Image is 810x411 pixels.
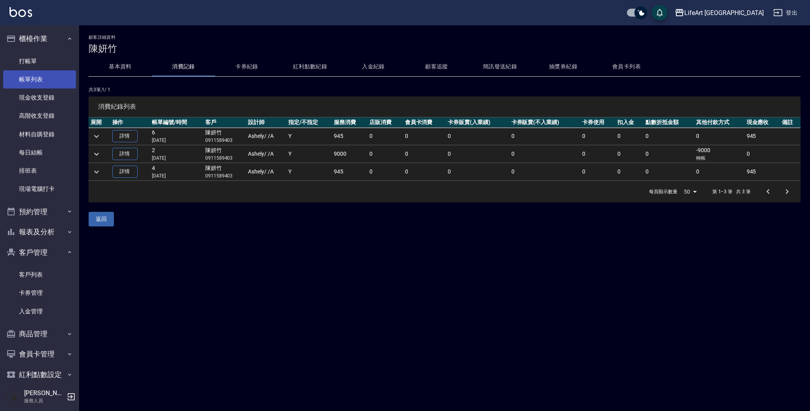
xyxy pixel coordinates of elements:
a: 帳單列表 [3,70,76,89]
button: 紅利點數設定 [3,364,76,385]
td: 0 [403,128,446,145]
td: 0 [403,163,446,181]
button: 預約管理 [3,202,76,222]
button: 報表及分析 [3,222,76,242]
th: 客戶 [203,117,246,128]
button: 會員卡列表 [595,57,658,76]
p: 0911589403 [205,137,244,144]
a: 每日結帳 [3,143,76,162]
button: 商品管理 [3,324,76,344]
td: 0 [446,128,509,145]
a: 材料自購登錄 [3,125,76,143]
a: 卡券管理 [3,284,76,302]
td: Ashely / /A [246,128,286,145]
h5: [PERSON_NAME] [24,389,64,397]
td: 6 [150,128,203,145]
th: 店販消費 [367,117,403,128]
td: 0 [367,128,403,145]
button: 入金紀錄 [342,57,405,76]
button: 返回 [89,212,114,226]
a: 詳情 [112,130,138,142]
td: 9000 [332,145,367,163]
div: 50 [681,181,700,202]
td: 0 [509,163,580,181]
a: 高階收支登錄 [3,107,76,125]
td: 0 [367,163,403,181]
td: 0 [615,128,643,145]
a: 詳情 [112,166,138,178]
td: Y [286,163,332,181]
button: 簡訊發送紀錄 [468,57,532,76]
td: 0 [694,163,745,181]
th: 指定/不指定 [286,117,332,128]
h3: 陳妍竹 [89,43,801,54]
a: 現金收支登錄 [3,89,76,107]
td: 0 [643,163,694,181]
h2: 顧客詳細資料 [89,35,801,40]
a: 排班表 [3,162,76,180]
a: 入金管理 [3,302,76,321]
button: 消費記錄 [152,57,215,76]
td: Y [286,145,332,163]
td: 0 [509,128,580,145]
th: 扣入金 [615,117,643,128]
th: 現金應收 [745,117,780,128]
td: 0 [446,145,509,163]
td: 0 [580,128,616,145]
th: 會員卡消費 [403,117,446,128]
p: 0911589403 [205,172,244,179]
button: expand row [91,148,102,160]
a: 打帳單 [3,52,76,70]
td: Ashely / /A [246,163,286,181]
button: 基本資料 [89,57,152,76]
td: 0 [403,145,446,163]
button: 登出 [770,6,801,20]
th: 設計師 [246,117,286,128]
button: 會員卡管理 [3,344,76,364]
th: 備註 [780,117,801,128]
th: 帳單編號/時間 [150,117,203,128]
th: 操作 [110,117,150,128]
a: 詳情 [112,148,138,160]
td: 0 [694,128,745,145]
td: 0 [580,163,616,181]
th: 展開 [89,117,110,128]
button: 抽獎券紀錄 [532,57,595,76]
button: expand row [91,130,102,142]
p: 共 3 筆, 1 / 1 [89,86,801,93]
td: 4 [150,163,203,181]
p: 每頁顯示數量 [649,188,678,195]
th: 卡券販賣(不入業績) [509,117,580,128]
td: 陳妍竹 [203,163,246,181]
td: Y [286,128,332,145]
button: 櫃檯作業 [3,28,76,49]
img: Logo [9,7,32,17]
td: 945 [332,163,367,181]
a: 現場電腦打卡 [3,180,76,198]
td: 0 [446,163,509,181]
td: -9000 [694,145,745,163]
p: 服務人員 [24,397,64,404]
td: 0 [367,145,403,163]
td: 0 [643,128,694,145]
td: 0 [580,145,616,163]
p: 第 1–3 筆 共 3 筆 [712,188,751,195]
a: 客戶列表 [3,266,76,284]
span: 消費紀錄列表 [98,103,791,111]
td: 945 [745,163,780,181]
th: 卡券使用 [580,117,616,128]
td: 0 [615,145,643,163]
th: 其他付款方式 [694,117,745,128]
p: [DATE] [152,137,201,144]
th: 點數折抵金額 [643,117,694,128]
td: 0 [615,163,643,181]
p: [DATE] [152,155,201,162]
button: 客戶管理 [3,242,76,263]
button: LifeArt [GEOGRAPHIC_DATA] [672,5,767,21]
td: 0 [509,145,580,163]
th: 卡券販賣(入業績) [446,117,509,128]
p: 0911589403 [205,155,244,162]
button: 卡券紀錄 [215,57,278,76]
td: 0 [643,145,694,163]
button: 顧客追蹤 [405,57,468,76]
